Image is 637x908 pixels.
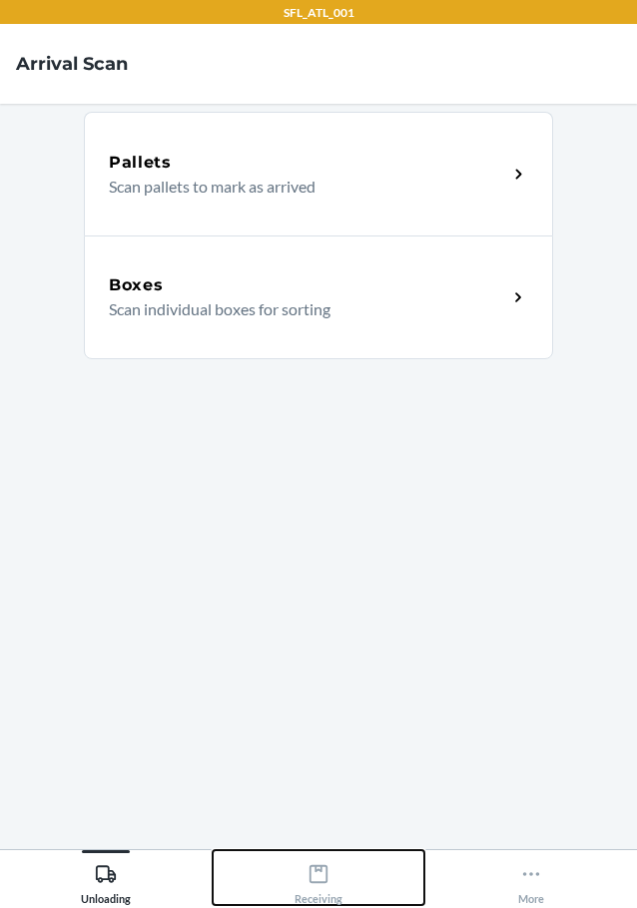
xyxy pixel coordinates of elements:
[109,297,491,321] p: Scan individual boxes for sorting
[284,4,354,22] p: SFL_ATL_001
[81,855,131,905] div: Unloading
[84,112,553,235] a: PalletsScan pallets to mark as arrived
[518,855,544,905] div: More
[16,51,128,77] h4: Arrival Scan
[109,175,491,199] p: Scan pallets to mark as arrived
[109,151,172,175] h5: Pallets
[109,273,164,297] h5: Boxes
[424,850,637,905] button: More
[84,235,553,359] a: BoxesScan individual boxes for sorting
[213,850,425,905] button: Receiving
[295,855,342,905] div: Receiving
